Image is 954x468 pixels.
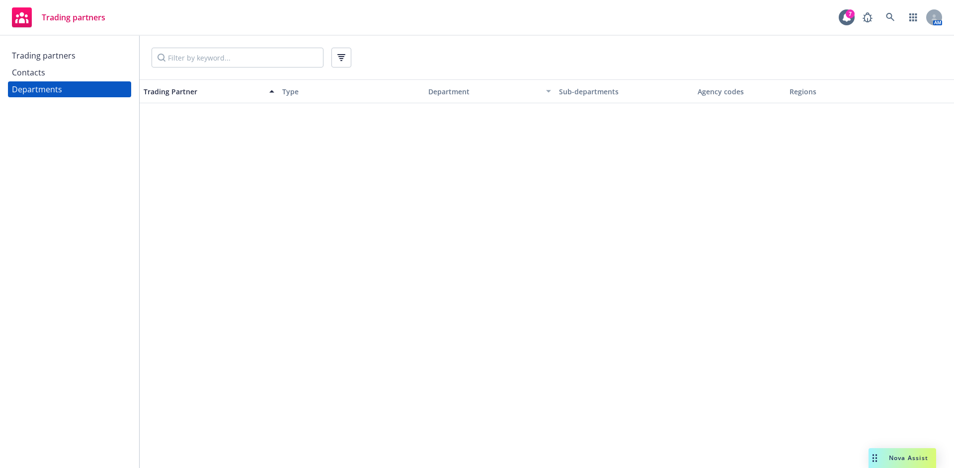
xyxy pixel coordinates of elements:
button: Agency codes [694,79,786,103]
div: Type [282,86,413,97]
button: Trading Partner [140,79,278,103]
div: Drag to move [869,448,881,468]
div: Department [420,86,540,97]
a: Report a Bug [858,7,877,27]
a: Trading partners [8,48,131,64]
div: Trading partners [12,48,76,64]
div: Sub-departments [559,86,690,97]
a: Search [880,7,900,27]
button: Type [278,79,417,103]
input: Filter by keyword... [152,48,323,67]
div: Regions [790,86,920,97]
a: Departments [8,81,131,97]
button: Sub-departments [555,79,694,103]
div: Departments [12,81,62,97]
button: Nova Assist [869,448,936,468]
div: Trading Partner [144,86,263,97]
a: Contacts [8,65,131,80]
a: Trading partners [8,3,109,31]
span: Trading partners [42,13,105,21]
button: Department [416,79,555,103]
button: Regions [786,79,924,103]
div: Agency codes [698,86,782,97]
span: Nova Assist [889,454,928,462]
div: Contacts [12,65,45,80]
div: 7 [846,9,855,18]
a: Switch app [903,7,923,27]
